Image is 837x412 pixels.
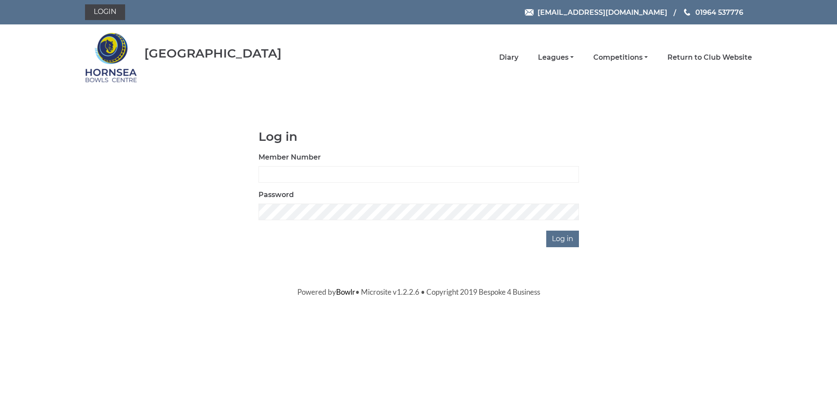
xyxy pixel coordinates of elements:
a: Leagues [538,53,574,62]
img: Hornsea Bowls Centre [85,27,137,88]
img: Phone us [684,9,690,16]
img: Email [525,9,534,16]
a: Diary [499,53,518,62]
span: [EMAIL_ADDRESS][DOMAIN_NAME] [538,8,667,16]
div: [GEOGRAPHIC_DATA] [144,47,282,60]
a: Bowlr [336,287,355,296]
a: Login [85,4,125,20]
a: Phone us 01964 537776 [683,7,743,18]
a: Email [EMAIL_ADDRESS][DOMAIN_NAME] [525,7,667,18]
label: Password [259,190,294,200]
input: Log in [546,231,579,247]
a: Return to Club Website [667,53,752,62]
a: Competitions [593,53,648,62]
h1: Log in [259,130,579,143]
label: Member Number [259,152,321,163]
span: 01964 537776 [695,8,743,16]
span: Powered by • Microsite v1.2.2.6 • Copyright 2019 Bespoke 4 Business [297,287,540,296]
